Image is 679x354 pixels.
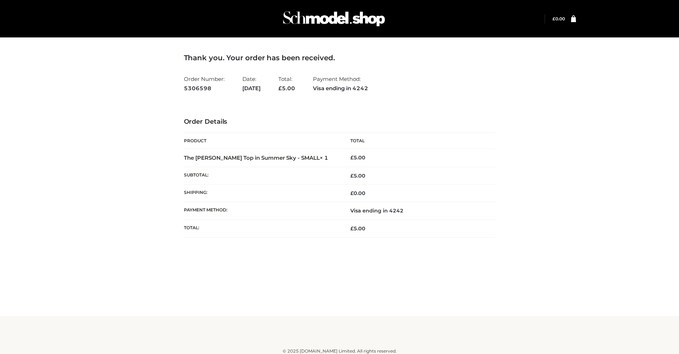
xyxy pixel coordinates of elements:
[350,173,354,179] span: £
[278,73,295,94] li: Total:
[340,133,495,149] th: Total
[242,84,261,93] strong: [DATE]
[350,154,365,161] bdi: 5.00
[313,84,368,93] strong: Visa ending in 4242
[184,167,340,184] th: Subtotal:
[184,53,495,62] h3: Thank you. Your order has been received.
[278,85,282,92] span: £
[340,202,495,220] td: Visa ending in 4242
[184,220,340,237] th: Total:
[184,73,225,94] li: Order Number:
[184,84,225,93] strong: 5306598
[350,190,365,196] bdi: 0.00
[278,85,295,92] span: 5.00
[184,118,495,126] h3: Order Details
[242,73,261,94] li: Date:
[350,154,354,161] span: £
[552,16,565,21] a: £0.00
[350,190,354,196] span: £
[552,16,555,21] span: £
[184,185,340,202] th: Shipping:
[350,225,354,232] span: £
[313,73,368,94] li: Payment Method:
[320,154,328,161] strong: × 1
[184,133,340,149] th: Product
[281,5,387,33] img: Schmodel Admin 964
[552,16,565,21] bdi: 0.00
[184,154,328,161] strong: The [PERSON_NAME] Top in Summer Sky - SMALL
[350,173,365,179] span: 5.00
[184,202,340,220] th: Payment method:
[350,225,365,232] span: 5.00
